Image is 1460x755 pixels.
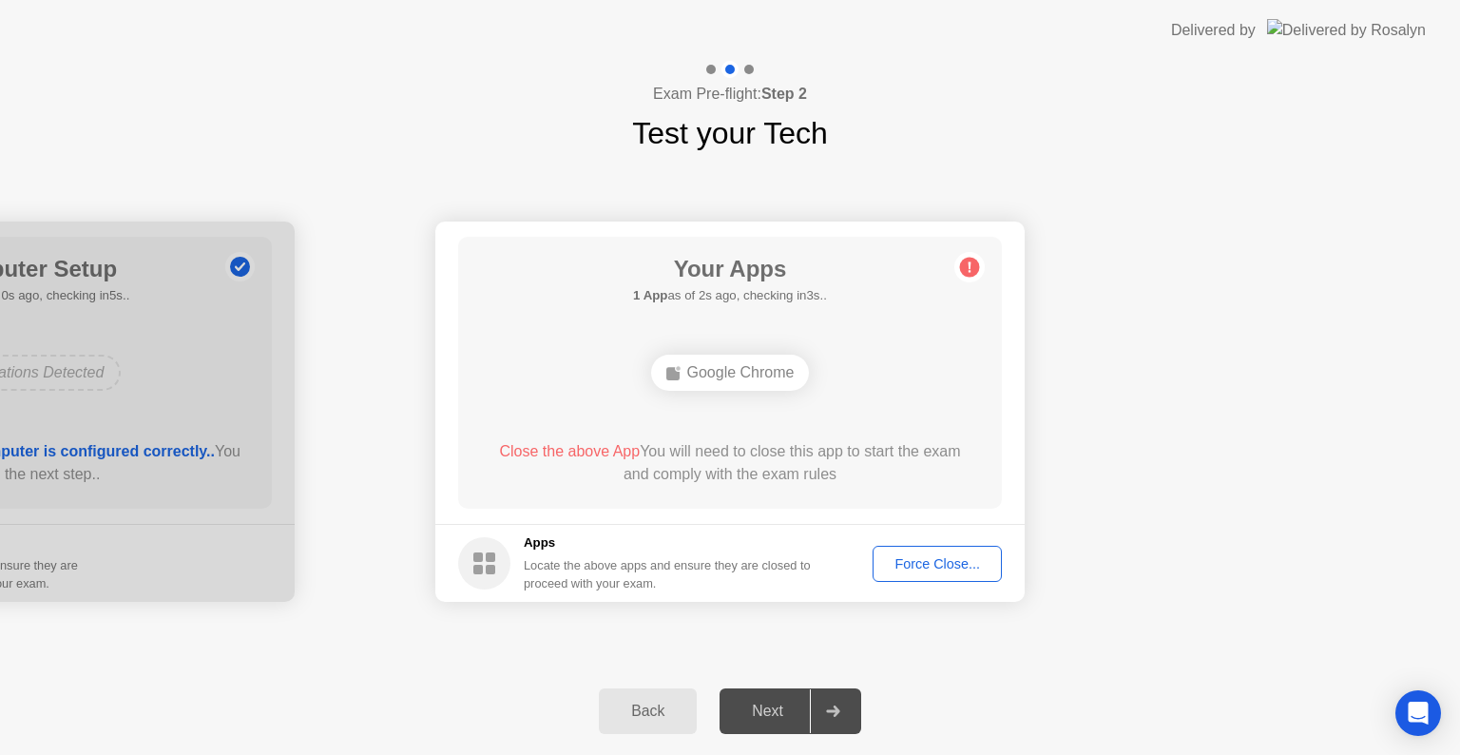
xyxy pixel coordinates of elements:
div: Open Intercom Messenger [1395,690,1441,736]
button: Back [599,688,697,734]
span: Close the above App [499,443,640,459]
b: 1 App [633,288,667,302]
h5: as of 2s ago, checking in3s.. [633,286,827,305]
img: Delivered by Rosalyn [1267,19,1426,41]
div: Locate the above apps and ensure they are closed to proceed with your exam. [524,556,812,592]
h4: Exam Pre-flight: [653,83,807,106]
div: Google Chrome [651,355,810,391]
div: Next [725,703,810,720]
div: Back [605,703,691,720]
button: Force Close... [873,546,1002,582]
div: Delivered by [1171,19,1256,42]
button: Next [720,688,861,734]
h1: Your Apps [633,252,827,286]
div: Force Close... [879,556,995,571]
h5: Apps [524,533,812,552]
h1: Test your Tech [632,110,828,156]
div: You will need to close this app to start the exam and comply with the exam rules [486,440,975,486]
b: Step 2 [761,86,807,102]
